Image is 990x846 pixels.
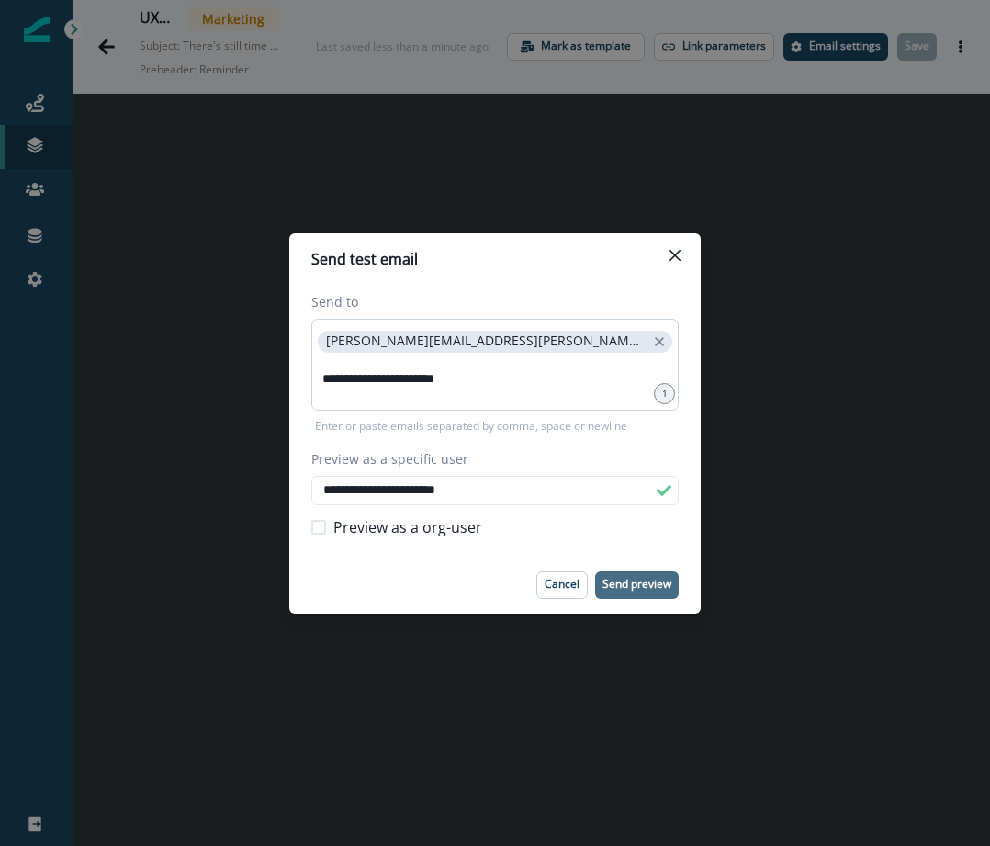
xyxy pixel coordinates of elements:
button: Close [660,241,690,270]
label: Preview as a specific user [311,449,668,468]
div: 1 [654,383,675,404]
p: Enter or paste emails separated by comma, space or newline [311,418,631,434]
p: Send test email [311,248,418,270]
button: close [651,333,668,351]
p: [PERSON_NAME][EMAIL_ADDRESS][PERSON_NAME][DOMAIN_NAME] [326,333,646,349]
p: Send preview [602,578,671,591]
button: Cancel [536,571,588,599]
button: Send preview [595,571,679,599]
span: Preview as a org-user [333,516,482,538]
label: Send to [311,292,668,311]
p: Cancel [545,578,579,591]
